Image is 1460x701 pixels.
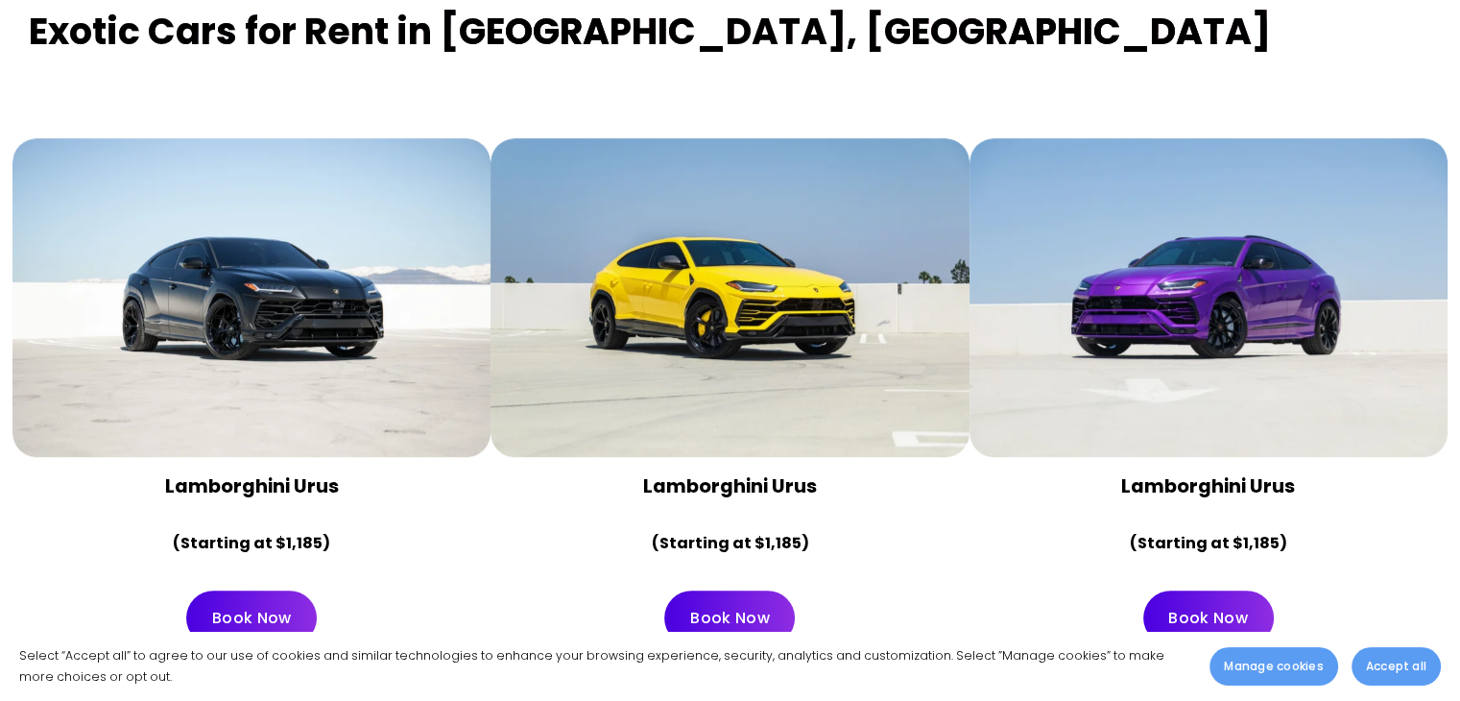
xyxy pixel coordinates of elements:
strong: (Starting at $1,185) [651,532,808,554]
button: Manage cookies [1209,647,1337,686]
strong: Exotic Cars for Rent in [GEOGRAPHIC_DATA], [GEOGRAPHIC_DATA] [29,6,1270,57]
strong: (Starting at $1,185) [173,532,330,554]
button: Accept all [1352,647,1441,686]
strong: (Starting at $1,185) [1130,532,1287,554]
strong: Lamborghini Urus [165,472,339,499]
p: Select “Accept all” to agree to our use of cookies and similar technologies to enhance your brows... [19,645,1190,688]
a: Book Now [1143,591,1274,645]
strong: Lamborghini Urus [643,472,817,499]
span: Manage cookies [1224,658,1323,675]
strong: Lamborghini Urus [1121,472,1295,499]
a: Book Now [664,591,795,645]
a: Book Now [186,591,317,645]
span: Accept all [1366,658,1426,675]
